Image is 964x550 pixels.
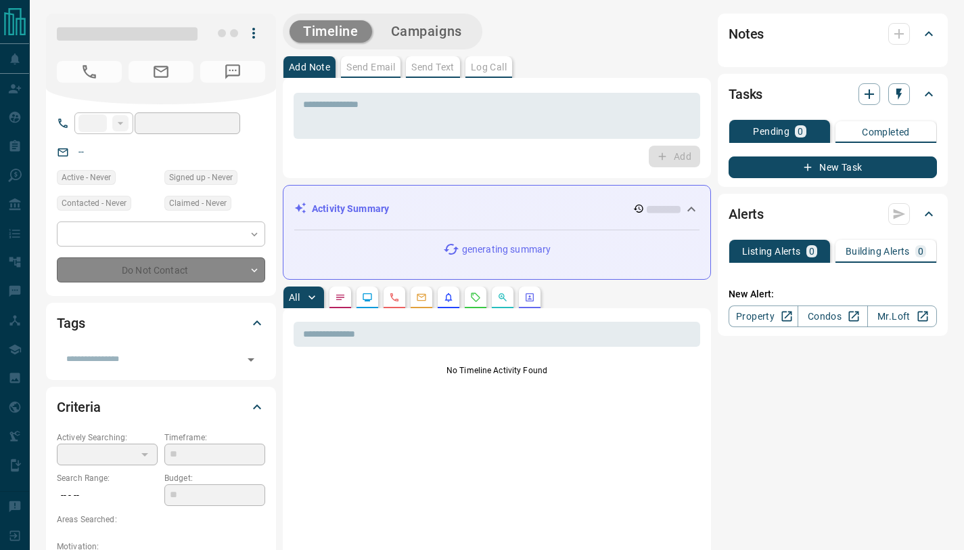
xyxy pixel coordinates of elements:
span: No Email [129,61,193,83]
svg: Listing Alerts [443,292,454,303]
span: Active - Never [62,171,111,184]
div: Tasks [729,78,937,110]
p: Areas Searched: [57,513,265,526]
p: Search Range: [57,472,158,484]
svg: Lead Browsing Activity [362,292,373,303]
h2: Alerts [729,203,764,225]
p: generating summary [462,242,551,257]
p: Pending [753,127,789,136]
div: Alerts [729,198,937,230]
button: Timeline [290,20,372,43]
p: Completed [862,127,910,137]
span: Claimed - Never [169,196,227,210]
span: No Number [57,61,122,83]
p: Timeframe: [164,431,265,444]
a: -- [78,146,84,157]
p: Budget: [164,472,265,484]
a: Property [729,305,798,327]
svg: Agent Actions [524,292,535,303]
p: No Timeline Activity Found [294,364,700,377]
div: Criteria [57,391,265,423]
h2: Criteria [57,396,101,418]
p: Add Note [289,62,330,72]
button: Open [242,350,260,369]
button: Campaigns [377,20,476,43]
svg: Requests [470,292,481,303]
a: Mr.Loft [867,305,937,327]
svg: Notes [335,292,346,303]
span: Contacted - Never [62,196,127,210]
svg: Opportunities [497,292,508,303]
svg: Calls [389,292,400,303]
p: 0 [798,127,803,136]
h2: Tags [57,312,85,334]
div: Do Not Contact [57,257,265,282]
p: All [289,293,300,302]
a: Condos [798,305,867,327]
h2: Notes [729,23,764,45]
p: Listing Alerts [742,247,801,256]
div: Activity Summary [294,196,699,221]
button: New Task [729,156,937,178]
div: Tags [57,307,265,339]
p: Building Alerts [846,247,910,256]
span: No Number [200,61,265,83]
p: 0 [918,247,923,256]
p: Actively Searching: [57,431,158,444]
p: New Alert: [729,287,937,301]
p: Activity Summary [312,202,389,216]
span: Signed up - Never [169,171,233,184]
div: Notes [729,18,937,50]
p: 0 [809,247,814,256]
p: -- - -- [57,484,158,507]
h2: Tasks [729,83,762,105]
svg: Emails [416,292,427,303]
